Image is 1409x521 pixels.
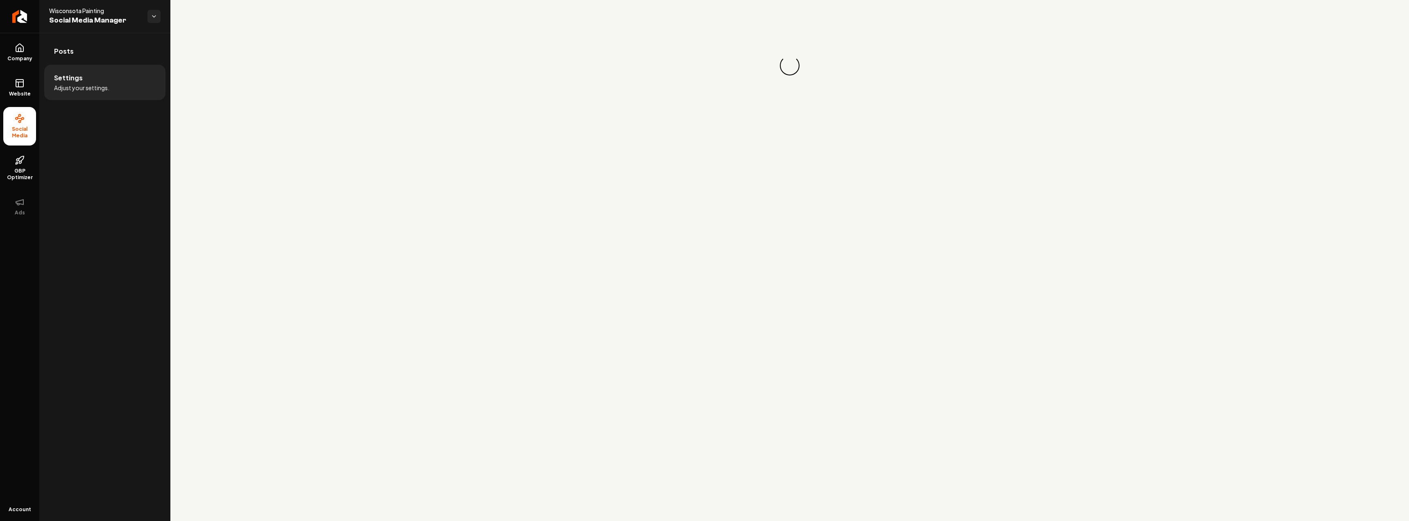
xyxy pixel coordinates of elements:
a: Company [3,36,36,68]
span: Ads [11,209,28,216]
span: Wisconsota Painting [49,7,141,15]
a: GBP Optimizer [3,149,36,187]
span: GBP Optimizer [3,168,36,181]
span: Settings [54,73,83,83]
a: Website [3,72,36,104]
a: Posts [44,38,165,64]
span: Social Media [3,126,36,139]
span: Adjust your settings. [54,84,109,92]
span: Website [6,91,34,97]
span: Social Media Manager [49,15,141,26]
img: Rebolt Logo [12,10,27,23]
button: Ads [3,191,36,223]
span: Account [9,506,31,513]
span: Posts [54,46,74,56]
span: Company [4,55,36,62]
div: Loading [780,56,800,75]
